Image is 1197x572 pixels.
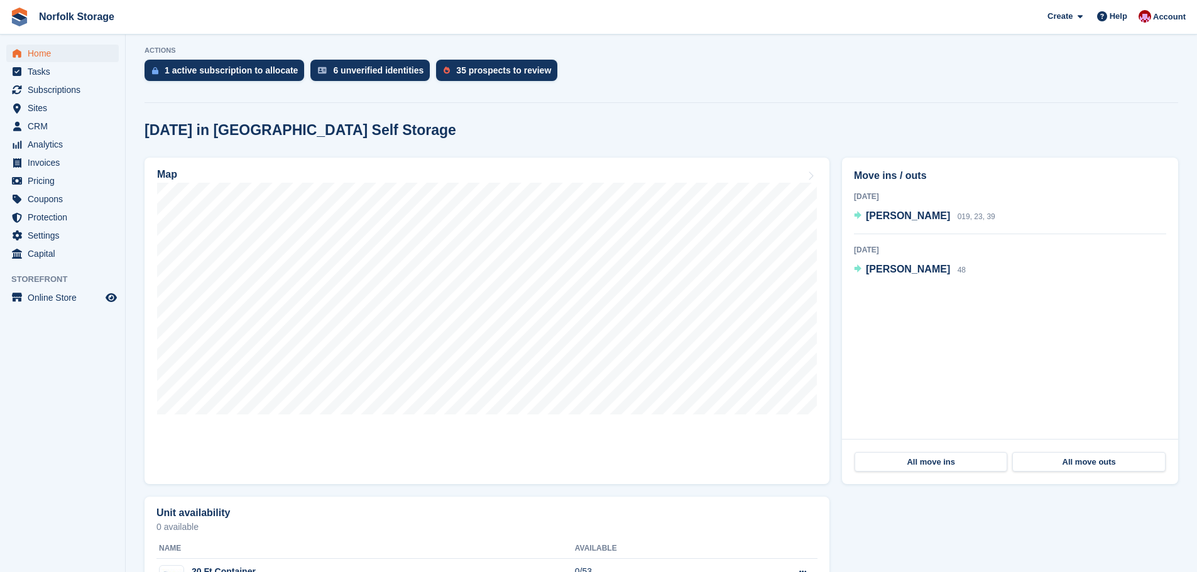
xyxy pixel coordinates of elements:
th: Available [575,539,724,559]
span: Analytics [28,136,103,153]
div: 6 unverified identities [333,65,424,75]
img: Sharon McCrory [1139,10,1151,23]
a: menu [6,289,119,306]
img: stora-icon-8386f47178a22dfd0bd8f6a31ec36ba5ce8667c1dd55bd0f319d3a0aa187defe.svg [10,8,29,26]
span: Storefront [11,273,125,286]
th: Name [156,539,575,559]
span: 019, 23, 39 [958,212,995,221]
span: Create [1047,10,1073,23]
span: Subscriptions [28,81,103,99]
a: Norfolk Storage [34,6,119,27]
a: 6 unverified identities [310,60,436,87]
a: [PERSON_NAME] 019, 23, 39 [854,208,995,225]
a: menu [6,172,119,190]
h2: Map [157,169,177,180]
img: active_subscription_to_allocate_icon-d502201f5373d7db506a760aba3b589e785aa758c864c3986d89f69b8ff3... [152,67,158,75]
a: [PERSON_NAME] 48 [854,262,966,278]
a: menu [6,227,119,244]
div: 35 prospects to review [456,65,551,75]
a: menu [6,117,119,135]
span: CRM [28,117,103,135]
img: verify_identity-adf6edd0f0f0b5bbfe63781bf79b02c33cf7c696d77639b501bdc392416b5a36.svg [318,67,327,74]
div: 1 active subscription to allocate [165,65,298,75]
img: prospect-51fa495bee0391a8d652442698ab0144808aea92771e9ea1ae160a38d050c398.svg [444,67,450,74]
p: 0 available [156,522,817,531]
span: [PERSON_NAME] [866,264,950,274]
a: menu [6,45,119,62]
span: Sites [28,99,103,117]
span: Home [28,45,103,62]
a: All move ins [855,452,1007,472]
a: All move outs [1012,452,1165,472]
span: Tasks [28,63,103,80]
span: Pricing [28,172,103,190]
span: Capital [28,245,103,262]
div: [DATE] [854,191,1166,202]
span: Settings [28,227,103,244]
span: Protection [28,208,103,226]
a: menu [6,99,119,117]
span: 48 [958,266,966,274]
h2: Move ins / outs [854,168,1166,183]
a: menu [6,136,119,153]
a: menu [6,154,119,171]
p: ACTIONS [145,46,1178,55]
a: Map [145,158,829,484]
span: Account [1153,11,1186,23]
div: [DATE] [854,244,1166,256]
span: [PERSON_NAME] [866,210,950,221]
a: menu [6,208,119,226]
h2: Unit availability [156,507,230,519]
span: Help [1110,10,1127,23]
a: Preview store [104,290,119,305]
a: 35 prospects to review [436,60,564,87]
h2: [DATE] in [GEOGRAPHIC_DATA] Self Storage [145,122,456,139]
a: 1 active subscription to allocate [145,60,310,87]
a: menu [6,81,119,99]
a: menu [6,63,119,80]
a: menu [6,245,119,262]
span: Online Store [28,289,103,306]
a: menu [6,190,119,208]
span: Coupons [28,190,103,208]
span: Invoices [28,154,103,171]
